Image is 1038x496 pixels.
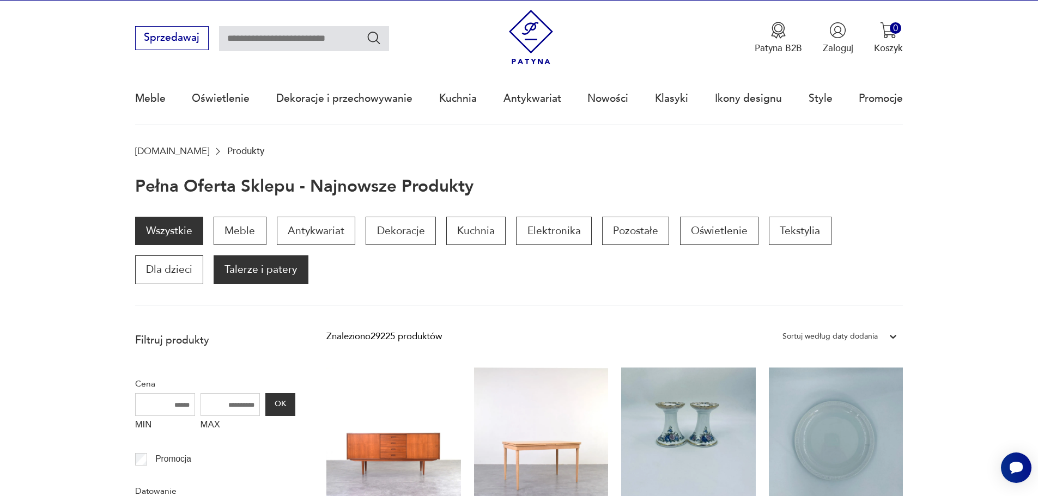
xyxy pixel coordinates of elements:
[155,452,191,466] p: Promocja
[770,22,787,39] img: Ikona medalu
[587,74,628,124] a: Nowości
[201,416,260,437] label: MAX
[829,22,846,39] img: Ikonka użytkownika
[135,416,195,437] label: MIN
[366,30,382,46] button: Szukaj
[135,34,209,43] a: Sprzedawaj
[135,255,203,284] a: Dla dzieci
[503,10,559,65] img: Patyna - sklep z meblami i dekoracjami vintage
[214,217,266,245] a: Meble
[192,74,250,124] a: Oświetlenie
[277,217,355,245] a: Antykwariat
[874,42,903,54] p: Koszyk
[769,217,831,245] a: Tekstylia
[265,393,295,416] button: OK
[823,22,853,54] button: Zaloguj
[516,217,591,245] a: Elektronika
[823,42,853,54] p: Zaloguj
[680,217,758,245] a: Oświetlenie
[890,22,901,34] div: 0
[809,74,833,124] a: Style
[135,26,209,50] button: Sprzedawaj
[655,74,688,124] a: Klasyki
[135,377,295,391] p: Cena
[135,177,474,196] h1: Pełna oferta sklepu - najnowsze produkty
[755,42,802,54] p: Patyna B2B
[366,217,435,245] a: Dekoracje
[1001,452,1031,483] iframe: Smartsupp widget button
[715,74,782,124] a: Ikony designu
[214,255,308,284] a: Talerze i patery
[602,217,669,245] a: Pozostałe
[782,329,878,344] div: Sortuj według daty dodania
[859,74,903,124] a: Promocje
[135,74,166,124] a: Meble
[755,22,802,54] button: Patyna B2B
[446,217,506,245] a: Kuchnia
[439,74,477,124] a: Kuchnia
[880,22,897,39] img: Ikona koszyka
[135,146,209,156] a: [DOMAIN_NAME]
[135,217,203,245] a: Wszystkie
[326,329,442,344] div: Znaleziono 29225 produktów
[503,74,561,124] a: Antykwariat
[874,22,903,54] button: 0Koszyk
[135,333,295,347] p: Filtruj produkty
[755,22,802,54] a: Ikona medaluPatyna B2B
[276,74,412,124] a: Dekoracje i przechowywanie
[227,146,264,156] p: Produkty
